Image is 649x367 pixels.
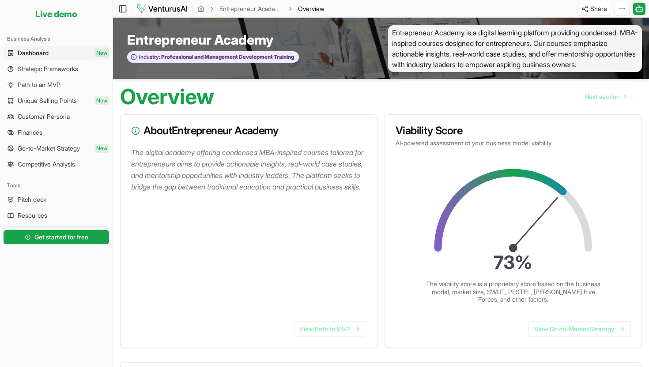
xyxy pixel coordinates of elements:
button: Share [577,2,611,16]
button: Industry:Professional and Management Development Training [127,51,299,63]
span: Go-to-Market Strategy [18,144,80,153]
span: Unique Selling Points [18,96,77,105]
a: View Go-to-Market Strategy [528,321,631,337]
a: DashboardNew [4,46,109,60]
img: logo [136,4,188,14]
a: Unique Selling PointsNew [4,94,109,108]
div: Tools [4,178,109,193]
span: Resources [18,211,47,220]
span: Industry: [139,53,160,61]
text: 73 % [494,251,533,273]
h3: About Entrepreneur Academy [131,125,366,136]
span: New [94,49,109,57]
p: The viability score is a proprietary score based on the business model, market size, SWOT, PESTEL... [425,280,602,303]
span: New [94,96,109,105]
div: Business Analysis [4,32,109,46]
a: Competitive Analysis [4,157,109,171]
nav: pagination [577,88,633,106]
span: Share [590,4,607,13]
p: The digital academy offering condensed MBA-inspired courses tailored for entrepreneurs aims to pr... [131,147,370,193]
span: Finances [18,128,42,137]
span: Pitch deck [18,195,46,204]
span: Next section [585,92,620,101]
a: Entrepreneur Academy [219,4,283,13]
a: Go-to-Market StrategyNew [4,141,109,155]
span: Customer Persona [18,112,70,121]
a: Get started for free [4,228,109,246]
span: Path to an MVP [18,80,60,89]
span: Professional and Management Development Training [160,53,294,61]
a: Pitch deck [4,193,109,207]
a: Customer Persona [4,110,109,124]
button: Get started for free [4,230,109,244]
p: AI-powered assessment of your business model viability [396,139,631,148]
span: Overview [298,4,324,13]
span: New [94,144,109,153]
span: Entrepreneur Academy is a digital learning platform providing condensed, MBA-inspired courses des... [388,25,642,72]
span: Dashboard [18,49,49,57]
a: Strategic Frameworks [4,62,109,76]
nav: breadcrumb [197,4,324,13]
a: Finances [4,125,109,140]
span: Get started for free [34,233,88,242]
span: Competitive Analysis [18,160,75,169]
h3: Viability Score [396,125,631,136]
a: Resources [4,208,109,223]
span: Entrepreneur Academy [127,32,273,48]
a: View Path to MVP [294,321,366,337]
a: Go to next page [577,88,633,106]
span: Strategic Frameworks [18,64,78,73]
h1: Overview [120,86,214,107]
a: Path to an MVP [4,78,109,92]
